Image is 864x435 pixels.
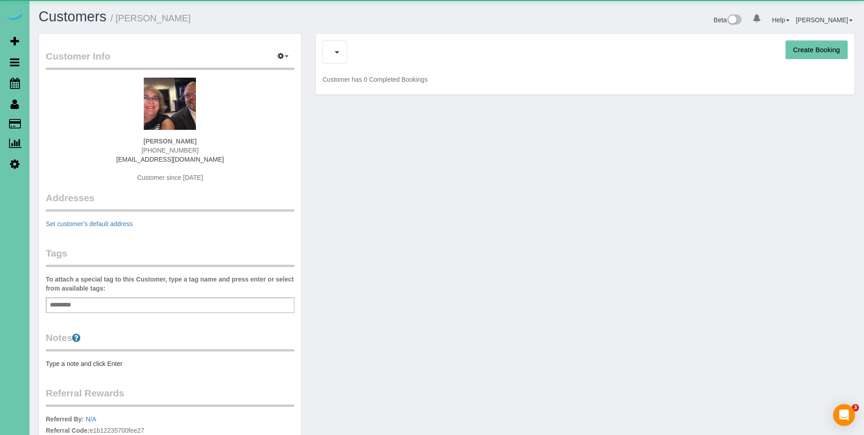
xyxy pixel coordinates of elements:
[5,9,24,22] img: Automaid Logo
[116,156,224,163] a: [EMAIL_ADDRESS][DOMAIN_NAME]
[833,404,855,426] div: Open Intercom Messenger
[111,13,191,23] small: / [PERSON_NAME]
[39,9,107,25] a: Customers
[772,16,790,24] a: Help
[86,415,96,423] a: N/A
[144,78,196,130] img: CR
[46,415,84,424] label: Referred By:
[46,386,294,407] legend: Referral Rewards
[46,49,294,70] legend: Customer Info
[46,359,294,368] pre: Type a note and click Enter
[46,426,89,435] label: Referral Code:
[143,138,196,145] strong: [PERSON_NAME]
[46,331,294,351] legend: Notes
[46,247,294,267] legend: Tags
[322,75,848,84] p: Customer has 0 Completed Bookings
[142,147,199,154] span: [PHONE_NUMBER]
[46,275,294,293] label: To attach a special tag to this Customer, type a tag name and press enter or select from availabl...
[46,220,133,227] a: Set customer's default address
[796,16,853,24] a: [PERSON_NAME]
[786,40,848,59] button: Create Booking
[852,404,859,411] span: 3
[714,16,742,24] a: Beta
[727,15,742,26] img: New interface
[137,174,203,181] span: Customer since [DATE]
